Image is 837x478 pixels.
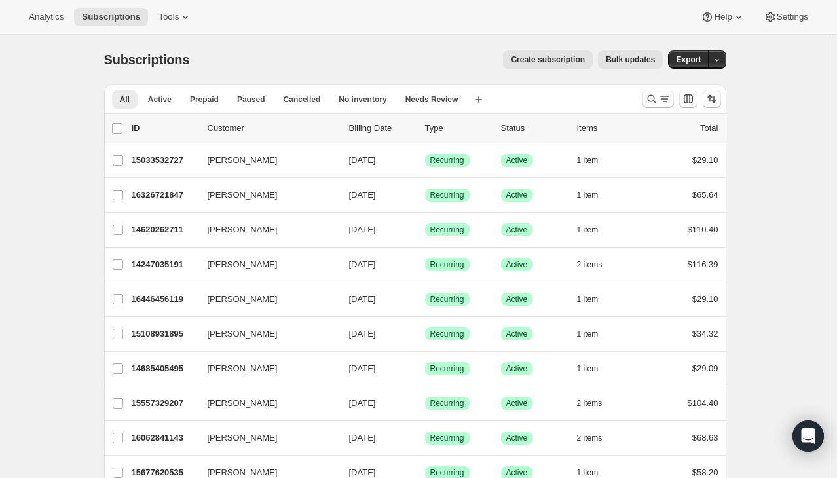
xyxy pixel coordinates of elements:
[503,50,593,69] button: Create subscription
[506,155,528,166] span: Active
[577,325,613,343] button: 1 item
[692,468,718,477] span: $58.20
[642,90,674,108] button: Search and filter results
[577,122,642,135] div: Items
[132,290,718,308] div: 16446456119[PERSON_NAME][DATE]SuccessRecurringSuccessActive1 item$29.10
[208,223,278,236] span: [PERSON_NAME]
[501,122,567,135] p: Status
[430,190,464,200] span: Recurring
[132,122,197,135] p: ID
[511,54,585,65] span: Create subscription
[506,190,528,200] span: Active
[577,259,603,270] span: 2 items
[688,225,718,234] span: $110.40
[577,221,613,239] button: 1 item
[208,432,278,445] span: [PERSON_NAME]
[349,433,376,443] span: [DATE]
[349,190,376,200] span: [DATE]
[132,255,718,274] div: 14247035191[PERSON_NAME][DATE]SuccessRecurringSuccessActive2 items$116.39
[151,8,200,26] button: Tools
[132,362,197,375] p: 14685405495
[21,8,71,26] button: Analytics
[598,50,663,69] button: Bulk updates
[208,189,278,202] span: [PERSON_NAME]
[693,8,753,26] button: Help
[208,122,339,135] p: Customer
[74,8,148,26] button: Subscriptions
[506,329,528,339] span: Active
[349,294,376,304] span: [DATE]
[208,397,278,410] span: [PERSON_NAME]
[132,397,197,410] p: 15557329207
[577,290,613,308] button: 1 item
[132,394,718,413] div: 15557329207[PERSON_NAME][DATE]SuccessRecurringSuccessActive2 items$104.40
[777,12,808,22] span: Settings
[208,293,278,306] span: [PERSON_NAME]
[132,293,197,306] p: 16446456119
[577,359,613,378] button: 1 item
[132,151,718,170] div: 15033532727[PERSON_NAME][DATE]SuccessRecurringSuccessActive1 item$29.10
[506,363,528,374] span: Active
[29,12,64,22] span: Analytics
[430,433,464,443] span: Recurring
[692,363,718,373] span: $29.09
[703,90,721,108] button: Sort the results
[132,189,197,202] p: 16326721847
[430,294,464,304] span: Recurring
[132,186,718,204] div: 16326721847[PERSON_NAME][DATE]SuccessRecurringSuccessActive1 item$65.64
[237,94,265,105] span: Paused
[577,433,603,443] span: 2 items
[577,255,617,274] button: 2 items
[132,432,197,445] p: 16062841143
[506,225,528,235] span: Active
[200,428,331,449] button: [PERSON_NAME]
[468,90,489,109] button: Create new view
[577,225,599,235] span: 1 item
[190,94,219,105] span: Prepaid
[577,294,599,304] span: 1 item
[506,294,528,304] span: Active
[577,329,599,339] span: 1 item
[200,289,331,310] button: [PERSON_NAME]
[132,327,197,340] p: 15108931895
[692,190,718,200] span: $65.64
[208,154,278,167] span: [PERSON_NAME]
[349,363,376,373] span: [DATE]
[200,219,331,240] button: [PERSON_NAME]
[506,468,528,478] span: Active
[148,94,172,105] span: Active
[506,433,528,443] span: Active
[714,12,732,22] span: Help
[208,362,278,375] span: [PERSON_NAME]
[688,259,718,269] span: $116.39
[132,258,197,271] p: 14247035191
[606,54,655,65] span: Bulk updates
[200,393,331,414] button: [PERSON_NAME]
[430,398,464,409] span: Recurring
[132,221,718,239] div: 14620262711[PERSON_NAME][DATE]SuccessRecurringSuccessActive1 item$110.40
[200,323,331,344] button: [PERSON_NAME]
[430,329,464,339] span: Recurring
[200,254,331,275] button: [PERSON_NAME]
[339,94,386,105] span: No inventory
[132,223,197,236] p: 14620262711
[792,420,824,452] div: Open Intercom Messenger
[430,363,464,374] span: Recurring
[506,398,528,409] span: Active
[284,94,321,105] span: Cancelled
[430,155,464,166] span: Recurring
[577,394,617,413] button: 2 items
[349,468,376,477] span: [DATE]
[676,54,701,65] span: Export
[349,329,376,339] span: [DATE]
[688,398,718,408] span: $104.40
[577,190,599,200] span: 1 item
[577,398,603,409] span: 2 items
[577,186,613,204] button: 1 item
[132,359,718,378] div: 14685405495[PERSON_NAME][DATE]SuccessRecurringSuccessActive1 item$29.09
[577,363,599,374] span: 1 item
[120,94,130,105] span: All
[692,433,718,443] span: $68.63
[756,8,816,26] button: Settings
[692,329,718,339] span: $34.32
